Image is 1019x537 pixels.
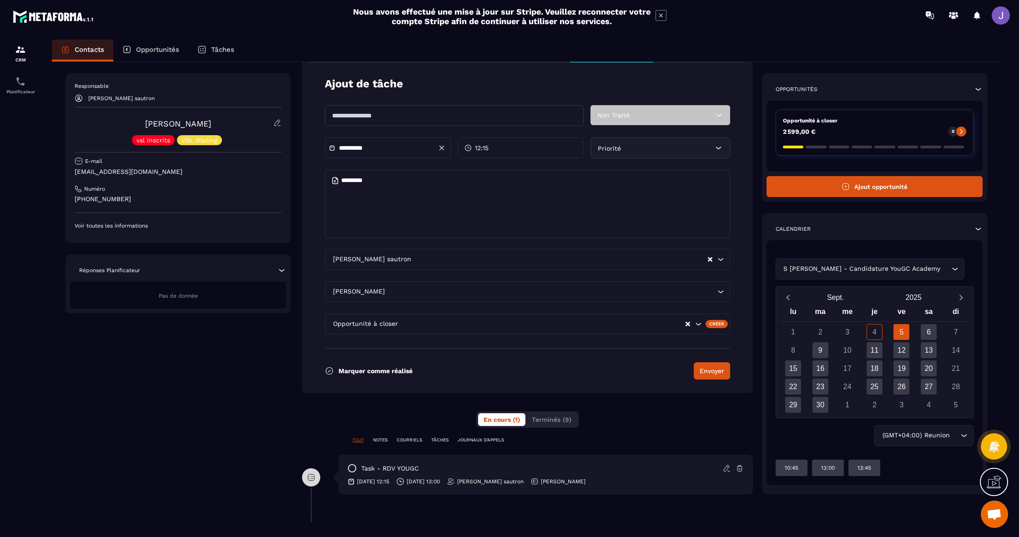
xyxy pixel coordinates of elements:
[839,397,855,413] div: 1
[458,437,504,443] p: JOURNAUX D'APPELS
[413,254,707,264] input: Search for option
[861,305,888,321] div: je
[780,305,969,413] div: Calendar wrapper
[948,324,964,340] div: 7
[785,464,798,471] p: 10:45
[532,416,571,423] span: Terminés (9)
[478,413,525,426] button: En cours (1)
[2,37,39,69] a: formationformationCRM
[113,40,188,61] a: Opportunités
[145,119,211,128] a: [PERSON_NAME]
[874,425,974,446] div: Search for option
[812,397,828,413] div: 30
[75,46,104,54] p: Contacts
[325,281,730,302] div: Search for option
[331,287,387,297] span: [PERSON_NAME]
[526,413,577,426] button: Terminés (9)
[807,305,834,321] div: ma
[352,437,364,443] p: TOUT
[942,305,969,321] div: di
[767,176,983,197] button: Ajout opportunité
[797,289,875,305] button: Open months overlay
[867,342,883,358] div: 11
[812,360,828,376] div: 16
[706,320,728,328] div: Créer
[943,264,949,274] input: Search for option
[948,379,964,395] div: 28
[839,342,855,358] div: 10
[387,287,715,297] input: Search for option
[785,397,801,413] div: 29
[874,289,953,305] button: Open years overlay
[136,137,170,143] p: vsl inscrits
[13,8,95,25] img: logo
[839,360,855,376] div: 17
[79,267,140,274] p: Réponses Planificateur
[484,416,520,423] span: En cours (1)
[783,117,966,124] p: Opportunité à closer
[361,464,419,473] p: task - RDV YOUGC
[981,501,1008,528] a: Ouvrir le chat
[782,264,943,274] span: S [PERSON_NAME] - Candidature YouGC Academy
[2,57,39,62] p: CRM
[686,321,690,328] button: Clear Selected
[331,254,413,264] span: [PERSON_NAME] sautron
[893,379,909,395] div: 26
[75,195,282,203] p: [PHONE_NUMBER]
[952,128,954,135] p: 0
[839,379,855,395] div: 24
[431,437,449,443] p: TÂCHES
[52,40,113,61] a: Contacts
[211,46,234,54] p: Tâches
[783,128,816,135] p: 2 599,00 €
[353,7,651,26] h2: Nous avons effectué une mise à jour sur Stripe. Veuillez reconnecter votre compte Stripe afin de ...
[541,478,585,485] p: [PERSON_NAME]
[915,305,943,321] div: sa
[780,291,797,304] button: Previous month
[694,362,730,380] button: Envoyer
[776,86,817,93] p: Opportunités
[893,360,909,376] div: 19
[893,324,909,340] div: 5
[136,46,179,54] p: Opportunités
[325,249,730,270] div: Search for option
[15,44,26,55] img: formation
[2,89,39,94] p: Planificateur
[921,379,937,395] div: 27
[921,324,937,340] div: 6
[812,379,828,395] div: 23
[888,305,915,321] div: ve
[880,431,952,441] span: (GMT+04:00) Reunion
[780,324,969,413] div: Calendar days
[785,379,801,395] div: 22
[867,379,883,395] div: 25
[839,324,855,340] div: 3
[407,478,440,485] p: [DATE] 13:00
[373,437,388,443] p: NOTES
[921,397,937,413] div: 4
[776,258,964,279] div: Search for option
[785,360,801,376] div: 15
[780,305,807,321] div: lu
[812,342,828,358] div: 9
[84,185,105,193] p: Numéro
[2,69,39,101] a: schedulerschedulerPlanificateur
[952,431,958,441] input: Search for option
[785,342,801,358] div: 8
[921,342,937,358] div: 13
[597,111,630,119] span: Non Traité
[331,319,400,329] span: Opportunité à closer
[188,40,243,61] a: Tâches
[325,314,730,334] div: Search for option
[85,157,102,165] p: E-mail
[785,324,801,340] div: 1
[400,319,685,329] input: Search for option
[953,291,969,304] button: Next month
[338,367,413,375] p: Marquer comme réalisé
[75,222,282,229] p: Voir toutes les informations
[948,360,964,376] div: 21
[893,342,909,358] div: 12
[867,324,883,340] div: 4
[397,437,422,443] p: COURRIELS
[159,293,198,299] span: Pas de donnée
